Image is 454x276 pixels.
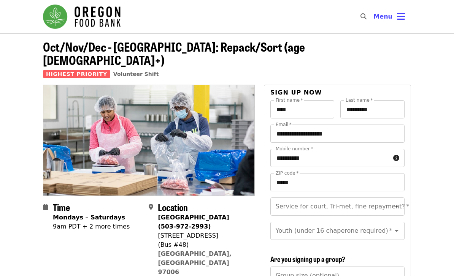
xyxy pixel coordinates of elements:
label: Email [276,122,292,127]
label: Mobile number [276,147,313,151]
input: Last name [340,100,405,118]
span: Location [158,200,188,214]
label: Last name [346,98,373,103]
i: search icon [360,13,367,20]
strong: Mondays – Saturdays [53,214,125,221]
button: Open [391,201,402,212]
span: Highest Priority [43,70,110,78]
button: Open [391,226,402,236]
strong: [GEOGRAPHIC_DATA] (503-972-2993) [158,214,229,230]
div: (Bus #48) [158,240,248,249]
span: Oct/Nov/Dec - [GEOGRAPHIC_DATA]: Repack/Sort (age [DEMOGRAPHIC_DATA]+) [43,38,305,69]
span: Time [53,200,70,214]
input: Email [270,125,405,143]
a: Volunteer Shift [113,71,159,77]
span: Are you signing up a group? [270,254,345,264]
label: ZIP code [276,171,298,175]
a: [GEOGRAPHIC_DATA], [GEOGRAPHIC_DATA] 97006 [158,250,232,276]
i: map-marker-alt icon [149,203,153,211]
img: Oct/Nov/Dec - Beaverton: Repack/Sort (age 10+) organized by Oregon Food Bank [43,85,254,195]
i: calendar icon [43,203,48,211]
input: Search [371,8,377,26]
i: circle-info icon [393,155,399,162]
button: Toggle account menu [367,8,411,26]
input: ZIP code [270,173,405,191]
input: First name [270,100,335,118]
img: Oregon Food Bank - Home [43,5,121,29]
input: Mobile number [270,149,390,167]
span: Menu [373,13,392,20]
div: 9am PDT + 2 more times [53,222,130,231]
i: bars icon [397,11,405,22]
span: Sign up now [270,89,322,96]
div: [STREET_ADDRESS] [158,231,248,240]
label: First name [276,98,303,103]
